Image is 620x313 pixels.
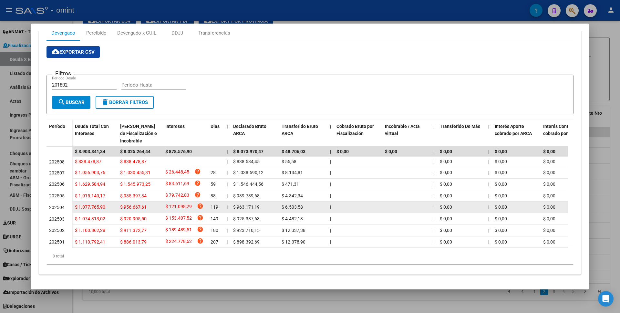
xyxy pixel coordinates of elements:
[165,238,192,246] span: $ 224.778,62
[543,228,555,233] span: $ 0,00
[120,182,150,187] span: $ 1.545.973,25
[433,216,434,221] span: |
[330,239,331,245] span: |
[120,204,147,210] span: $ 956.667,61
[49,205,65,210] span: 202504
[282,216,303,221] span: $ 4.482,13
[440,193,452,198] span: $ 0,00
[165,168,189,177] span: $ 26.448,45
[198,29,230,37] div: Transferencias
[233,228,260,233] span: $ 923.710,15
[440,239,452,245] span: $ 0,00
[282,182,299,187] span: $ 471,31
[440,228,452,233] span: $ 0,00
[120,124,157,144] span: [PERSON_NAME] de Fiscalización e Incobrable
[543,216,555,221] span: $ 0,00
[440,124,480,129] span: Transferido De Más
[227,239,228,245] span: |
[197,238,203,244] i: help
[433,149,435,154] span: |
[194,168,201,175] i: help
[543,193,555,198] span: $ 0,00
[197,226,203,233] i: help
[49,193,65,198] span: 202505
[208,120,224,148] datatable-header-cell: Dias
[165,192,189,200] span: $ 79.742,83
[282,204,303,210] span: $ 6.503,58
[233,204,260,210] span: $ 963.171,19
[433,170,434,175] span: |
[495,193,507,198] span: $ 0,00
[433,124,435,129] span: |
[227,159,228,164] span: |
[163,120,208,148] datatable-header-cell: Intereses
[118,120,163,148] datatable-header-cell: Deuda Bruta Neto de Fiscalización e Incobrable
[72,120,118,148] datatable-header-cell: Deuda Total Con Intereses
[165,226,192,235] span: $ 189.489,51
[282,159,296,164] span: $ 55,58
[211,216,218,221] span: 149
[433,182,434,187] span: |
[52,96,90,109] button: Buscar
[75,193,105,198] span: $ 1.015.140,17
[233,239,260,245] span: $ 898.392,69
[543,239,555,245] span: $ 0,00
[330,204,331,210] span: |
[58,98,66,106] mat-icon: search
[488,149,490,154] span: |
[194,192,201,198] i: help
[120,228,147,233] span: $ 911.372,77
[49,159,65,164] span: 202508
[51,29,75,37] div: Devengado
[330,124,331,129] span: |
[227,124,228,129] span: |
[440,204,452,210] span: $ 0,00
[46,120,72,147] datatable-header-cell: Período
[495,216,507,221] span: $ 0,00
[165,149,192,154] span: $ 878.576,90
[120,216,147,221] span: $ 920.905,50
[336,124,374,136] span: Cobrado Bruto por Fiscalización
[49,170,65,175] span: 202507
[211,228,218,233] span: 180
[46,46,100,58] button: Exportar CSV
[543,182,555,187] span: $ 0,00
[543,170,555,175] span: $ 0,00
[488,170,489,175] span: |
[165,214,192,223] span: $ 153.407,52
[488,204,489,210] span: |
[211,239,218,245] span: 207
[440,216,452,221] span: $ 0,00
[197,214,203,221] i: help
[488,182,489,187] span: |
[211,124,220,129] span: Dias
[385,124,420,136] span: Incobrable / Acta virtual
[75,159,101,164] span: $ 838.478,87
[52,70,74,77] h3: Filtros
[49,124,65,129] span: Período
[440,170,452,175] span: $ 0,00
[49,216,65,222] span: 202503
[495,170,507,175] span: $ 0,00
[282,124,318,136] span: Transferido Bruto ARCA
[330,170,331,175] span: |
[52,49,95,55] span: Exportar CSV
[117,29,156,37] div: Devengado x CUIL
[227,149,228,154] span: |
[194,180,201,186] i: help
[165,124,185,129] span: Intereses
[120,170,150,175] span: $ 1.030.455,31
[488,193,489,198] span: |
[211,182,216,187] span: 59
[233,149,263,154] span: $ 8.073.970,47
[165,203,192,212] span: $ 121.098,29
[233,124,266,136] span: Declarado Bruto ARCA
[382,120,431,148] datatable-header-cell: Incobrable / Acta virtual
[171,29,183,37] div: DDJJ
[75,228,105,233] span: $ 1.100.862,28
[330,216,331,221] span: |
[334,120,382,148] datatable-header-cell: Cobrado Bruto por Fiscalización
[49,228,65,233] span: 202502
[96,96,154,109] button: Borrar Filtros
[39,20,581,275] div: Aportes y Contribuciones de la Empresa: 30563465456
